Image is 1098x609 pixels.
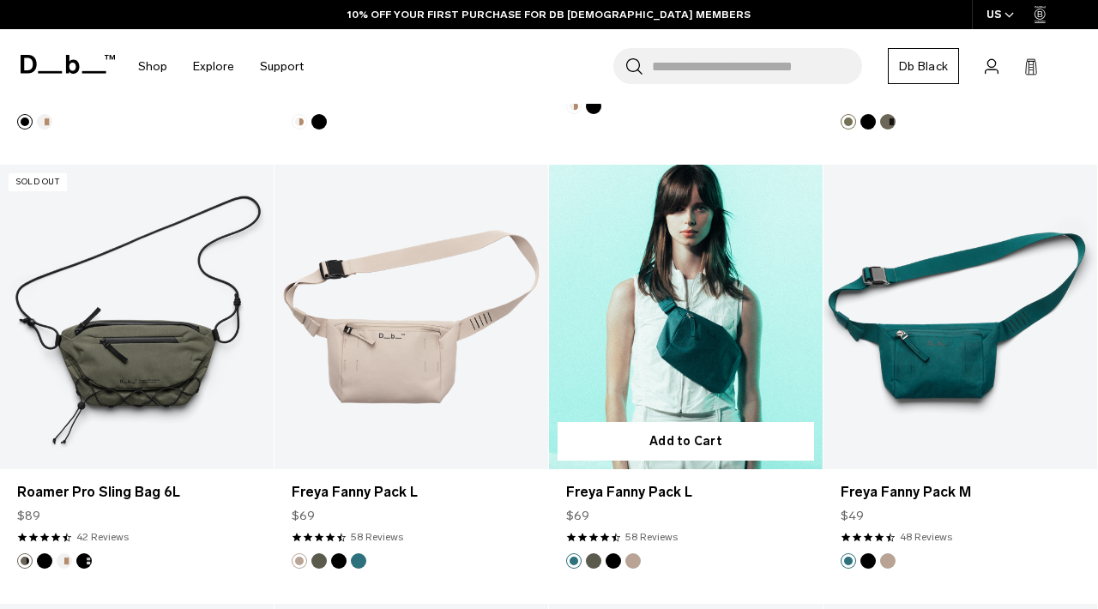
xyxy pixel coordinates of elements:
a: Freya Fanny Pack L [566,482,805,503]
button: Black Out [37,553,52,569]
a: Explore [193,36,234,97]
a: Roamer Pro Sling Bag 6L [17,482,256,503]
a: 58 reviews [625,529,678,545]
button: Oatmilk [566,99,582,114]
span: $89 [17,507,40,525]
a: Support [260,36,304,97]
button: Forest Green [880,114,896,130]
button: Forest Green [17,553,33,569]
nav: Main Navigation [125,29,317,104]
button: Black Out [586,99,601,114]
button: Oatmilk [37,114,52,130]
button: Midnight Teal [351,553,366,569]
button: Black Out [606,553,621,569]
button: Moss Green [311,553,327,569]
p: Sold Out [9,173,67,191]
button: Fogbow Beige [292,553,307,569]
a: 42 reviews [76,529,129,545]
button: Oatmilk [292,114,307,130]
a: Db Black [888,48,959,84]
a: Freya Fanny Pack M [841,482,1080,503]
button: Black Out [860,114,876,130]
button: Black Out [17,114,33,130]
a: Freya Fanny Pack L [549,165,823,468]
button: Charcoal Grey [76,553,92,569]
button: Mash Green [841,114,856,130]
a: 48 reviews [900,529,952,545]
span: $69 [292,507,315,525]
a: 58 reviews [351,529,403,545]
button: Black Out [331,553,347,569]
button: Moss Green [586,553,601,569]
span: $49 [841,507,864,525]
button: Black Out [860,553,876,569]
a: Shop [138,36,167,97]
button: Black Out [311,114,327,130]
span: $69 [566,507,589,525]
a: Freya Fanny Pack L [274,165,548,468]
button: Midnight Teal [566,553,582,569]
a: Freya Fanny Pack L [292,482,531,503]
button: Oatmilk [57,553,72,569]
button: Fogbow Beige [880,553,896,569]
a: Freya Fanny Pack M [823,165,1097,468]
button: Midnight Teal [841,553,856,569]
a: 10% OFF YOUR FIRST PURCHASE FOR DB [DEMOGRAPHIC_DATA] MEMBERS [347,7,751,22]
button: Fogbow Beige [625,553,641,569]
button: Add to Cart [558,422,814,461]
